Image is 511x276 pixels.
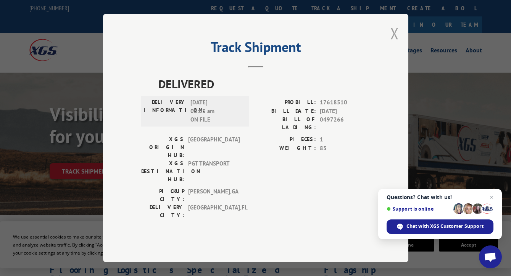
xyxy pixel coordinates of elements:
[320,144,370,153] span: 85
[188,159,240,183] span: PGT TRANSPORT
[320,135,370,144] span: 1
[387,219,493,234] div: Chat with XGS Customer Support
[188,187,240,203] span: [PERSON_NAME] , GA
[256,107,316,116] label: BILL DATE:
[141,42,370,56] h2: Track Shipment
[320,98,370,107] span: 17618510
[141,159,184,183] label: XGS DESTINATION HUB:
[256,135,316,144] label: PIECES:
[141,135,184,159] label: XGS ORIGIN HUB:
[390,23,399,44] button: Close modal
[387,206,451,212] span: Support is online
[143,98,187,124] label: DELIVERY INFORMATION:
[158,75,370,93] span: DELIVERED
[188,203,240,219] span: [GEOGRAPHIC_DATA] , FL
[256,115,316,132] label: BILL OF LADING:
[387,194,493,200] span: Questions? Chat with us!
[256,98,316,107] label: PROBILL:
[320,115,370,132] span: 0497266
[141,187,184,203] label: PICKUP CITY:
[141,203,184,219] label: DELIVERY CITY:
[479,245,502,268] div: Open chat
[487,193,496,202] span: Close chat
[406,223,484,230] span: Chat with XGS Customer Support
[320,107,370,116] span: [DATE]
[256,144,316,153] label: WEIGHT:
[188,135,240,159] span: [GEOGRAPHIC_DATA]
[190,98,242,124] span: [DATE] 08:03 am ON FILE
